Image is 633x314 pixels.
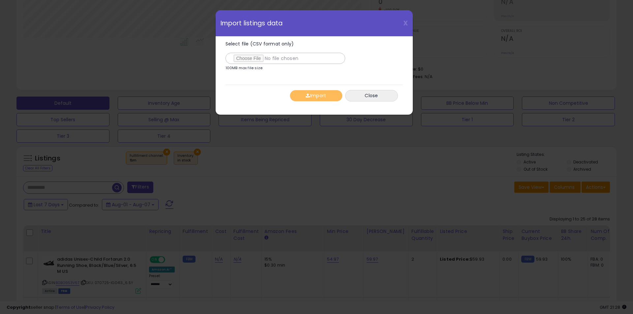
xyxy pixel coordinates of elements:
[403,18,408,28] span: X
[290,90,343,101] button: Import
[226,66,263,70] p: 100MB max file size
[345,90,398,101] button: Close
[226,41,294,47] span: Select file (CSV format only)
[221,20,283,26] span: Import listings data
